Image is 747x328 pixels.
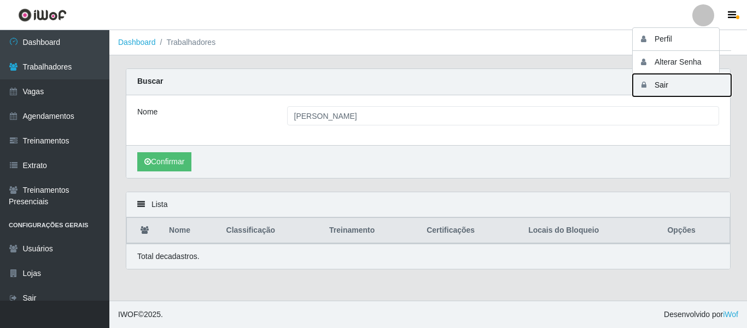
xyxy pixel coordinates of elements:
label: Nome [137,106,157,118]
input: Digite o Nome... [287,106,720,125]
p: Total de cadastros. [137,251,200,262]
th: Treinamento [323,218,420,244]
th: Opções [661,218,730,244]
th: Locais do Bloqueio [522,218,661,244]
button: Sair [633,74,731,96]
li: Trabalhadores [156,37,216,48]
nav: breadcrumb [109,30,747,55]
img: CoreUI Logo [18,8,67,22]
span: © 2025 . [118,309,163,320]
th: Nome [162,218,219,244]
button: Alterar Senha [633,51,731,74]
button: Confirmar [137,152,191,171]
button: Perfil [633,28,731,51]
div: Lista [126,192,730,217]
span: Desenvolvido por [664,309,738,320]
strong: Buscar [137,77,163,85]
a: iWof [723,310,738,319]
a: Dashboard [118,38,156,47]
span: IWOF [118,310,138,319]
th: Certificações [420,218,522,244]
th: Classificação [220,218,323,244]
